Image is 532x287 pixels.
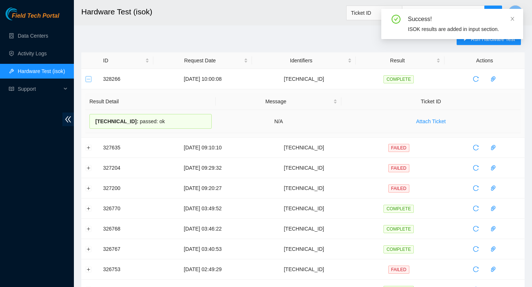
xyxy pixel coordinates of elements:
span: paper-clip [488,246,499,252]
td: [TECHNICAL_ID] [252,198,356,219]
span: double-left [62,113,74,126]
td: [DATE] 02:49:29 [153,259,252,280]
button: Expand row [86,165,92,171]
span: reload [470,205,481,211]
th: Result Detail [85,93,216,110]
button: paper-clip [487,182,499,194]
td: [TECHNICAL_ID] [252,219,356,239]
button: Expand row [86,266,92,272]
button: reload [470,223,482,235]
span: paper-clip [488,266,499,272]
td: [DATE] 09:29:32 [153,158,252,178]
button: paper-clip [487,73,499,85]
th: Ticket ID [341,93,521,110]
td: [TECHNICAL_ID] [252,158,356,178]
div: ISOK results are added in input section. [408,25,514,33]
button: paper-clip [487,142,499,153]
button: search [484,6,502,20]
td: 327204 [99,158,153,178]
span: paper-clip [488,145,499,151]
button: paper-clip [487,243,499,255]
div: Success! [408,15,514,24]
td: 327635 [99,138,153,158]
span: reload [470,226,481,232]
a: Hardware Test (isok) [18,68,65,74]
span: COMPLETE [383,245,414,253]
span: COMPLETE [383,205,414,213]
td: 326767 [99,239,153,259]
a: Akamai TechnologiesField Tech Portal [6,13,59,23]
button: Expand row [86,205,92,211]
img: Akamai Technologies [6,7,37,20]
span: J [514,8,517,17]
span: reload [470,246,481,252]
span: COMPLETE [383,225,414,233]
button: J [508,5,523,20]
button: reload [470,182,482,194]
button: reload [470,263,482,275]
span: reload [470,145,481,151]
td: [DATE] 09:10:10 [153,138,252,158]
span: Ticket ID [351,7,398,18]
span: reload [470,185,481,191]
span: FAILED [388,164,409,172]
td: [TECHNICAL_ID] [252,259,356,280]
td: [TECHNICAL_ID] [252,138,356,158]
button: Collapse row [86,76,92,82]
td: [DATE] 03:40:53 [153,239,252,259]
button: paper-clip [487,223,499,235]
td: 326753 [99,259,153,280]
td: 327200 [99,178,153,198]
input: Enter text here... [402,6,485,20]
td: [TECHNICAL_ID] [252,178,356,198]
button: reload [470,73,482,85]
span: [TECHNICAL_ID] : [95,118,139,124]
span: Support [18,82,61,96]
span: COMPLETE [383,75,414,83]
button: Attach Ticket [410,115,451,127]
button: paper-clip [487,263,499,275]
td: [TECHNICAL_ID] [252,69,356,89]
button: reload [470,142,482,153]
button: reload [470,203,482,214]
span: reload [470,76,481,82]
button: paper-clip [487,203,499,214]
td: [TECHNICAL_ID] [252,239,356,259]
a: Data Centers [18,33,48,39]
td: N/A [216,110,341,133]
div: passed: ok [89,114,212,129]
a: Activity Logs [18,51,47,56]
span: paper-clip [488,185,499,191]
button: Expand row [86,226,92,232]
td: 326770 [99,198,153,219]
span: reload [470,165,481,171]
td: 328266 [99,69,153,89]
span: paper-clip [488,226,499,232]
span: Attach Ticket [416,117,446,125]
span: reload [470,266,481,272]
button: Expand row [86,145,92,151]
span: FAILED [388,266,409,274]
td: [DATE] 03:46:22 [153,219,252,239]
td: [DATE] 03:49:52 [153,198,252,219]
button: reload [470,162,482,174]
span: Field Tech Portal [12,13,59,20]
span: paper-clip [488,76,499,82]
span: FAILED [388,184,409,193]
span: paper-clip [488,205,499,211]
span: FAILED [388,144,409,152]
td: [DATE] 09:20:27 [153,178,252,198]
span: close [510,16,515,21]
span: check-circle [392,15,400,24]
button: reload [470,243,482,255]
span: read [9,86,14,91]
th: Actions [444,52,525,69]
td: 326768 [99,219,153,239]
button: paper-clip [487,162,499,174]
button: Expand row [86,185,92,191]
td: [DATE] 10:00:08 [153,69,252,89]
button: Expand row [86,246,92,252]
span: paper-clip [488,165,499,171]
